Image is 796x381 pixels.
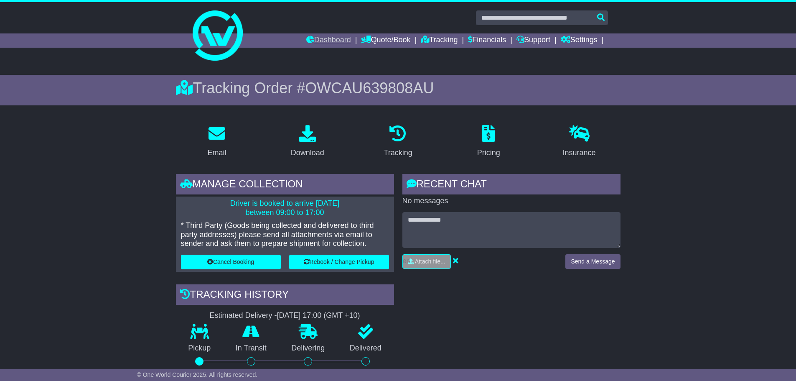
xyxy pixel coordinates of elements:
[477,147,500,159] div: Pricing
[176,311,394,320] div: Estimated Delivery -
[207,147,226,159] div: Email
[468,33,506,48] a: Financials
[181,221,389,248] p: * Third Party (Goods being collected and delivered to third party addresses) please send all atta...
[421,33,458,48] a: Tracking
[176,284,394,307] div: Tracking history
[378,122,417,161] a: Tracking
[361,33,410,48] a: Quote/Book
[223,344,279,353] p: In Transit
[176,79,621,97] div: Tracking Order #
[181,199,389,217] p: Driver is booked to arrive [DATE] between 09:00 to 17:00
[337,344,394,353] p: Delivered
[176,174,394,197] div: Manage collection
[176,344,224,353] p: Pickup
[291,147,324,159] div: Download
[181,255,281,269] button: Cancel Booking
[402,174,621,197] div: RECENT CHAT
[202,122,231,161] a: Email
[402,197,621,206] p: No messages
[563,147,596,159] div: Insurance
[557,122,601,161] a: Insurance
[561,33,598,48] a: Settings
[516,33,550,48] a: Support
[565,254,620,269] button: Send a Message
[384,147,412,159] div: Tracking
[306,33,351,48] a: Dashboard
[277,311,360,320] div: [DATE] 17:00 (GMT +10)
[279,344,338,353] p: Delivering
[472,122,506,161] a: Pricing
[137,371,258,378] span: © One World Courier 2025. All rights reserved.
[305,79,434,97] span: OWCAU639808AU
[289,255,389,269] button: Rebook / Change Pickup
[285,122,330,161] a: Download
